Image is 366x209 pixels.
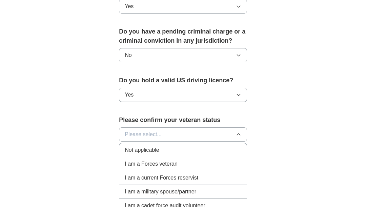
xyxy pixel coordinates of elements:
[125,2,134,11] span: Yes
[125,51,131,59] span: No
[119,88,247,102] button: Yes
[125,130,162,139] span: Please select...
[119,76,247,85] label: Do you hold a valid US driving licence?
[125,91,134,99] span: Yes
[119,27,247,45] label: Do you have a pending criminal charge or a criminal conviction in any jurisdiction?
[119,127,247,142] button: Please select...
[125,160,178,168] span: I am a Forces veteran
[119,116,247,125] label: Please confirm your veteran status
[125,188,196,196] span: I am a military spouse/partner
[119,48,247,62] button: No
[125,174,198,182] span: I am a current Forces reservist
[125,146,159,154] span: Not applicable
